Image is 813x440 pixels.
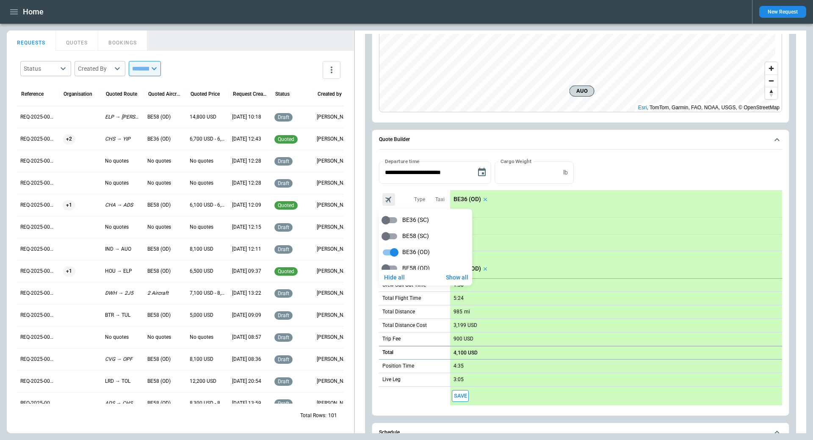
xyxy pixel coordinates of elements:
[402,249,430,256] span: BE36 (OD)
[443,271,470,284] button: Show all
[402,232,429,240] span: BE58 (SC)
[402,216,429,224] span: BE36 (SC)
[381,271,408,284] button: Hide all
[379,209,472,280] div: scrollable content
[402,265,430,272] span: BE58 (OD)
